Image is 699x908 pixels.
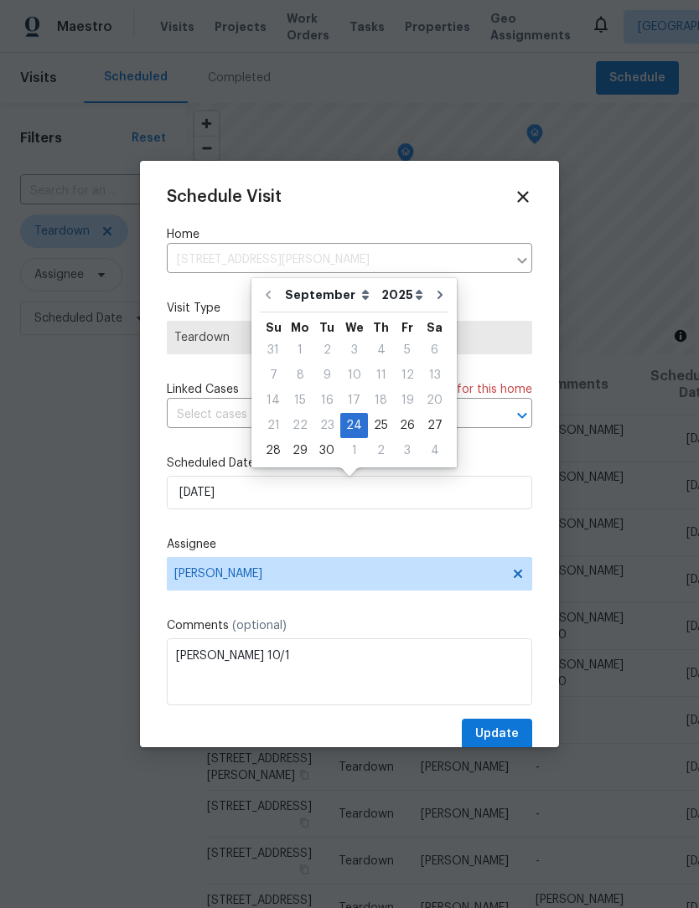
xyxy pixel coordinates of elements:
[394,413,421,438] div: Fri Sep 26 2025
[340,413,368,438] div: Wed Sep 24 2025
[313,414,340,437] div: 23
[368,364,394,387] div: 11
[368,338,394,362] div: 4
[167,402,485,428] input: Select cases
[313,413,340,438] div: Tue Sep 23 2025
[421,414,448,437] div: 27
[313,388,340,413] div: Tue Sep 16 2025
[462,719,532,750] button: Update
[340,338,368,362] div: 3
[368,363,394,388] div: Thu Sep 11 2025
[394,438,421,463] div: Fri Oct 03 2025
[368,438,394,463] div: Thu Oct 02 2025
[421,338,448,362] div: 6
[313,363,340,388] div: Tue Sep 09 2025
[421,388,448,413] div: Sat Sep 20 2025
[394,389,421,412] div: 19
[167,455,532,472] label: Scheduled Date
[340,389,368,412] div: 17
[260,363,287,388] div: Sun Sep 07 2025
[421,338,448,363] div: Sat Sep 06 2025
[313,389,340,412] div: 16
[340,439,368,462] div: 1
[260,438,287,463] div: Sun Sep 28 2025
[421,413,448,438] div: Sat Sep 27 2025
[291,322,309,333] abbr: Monday
[514,188,532,206] span: Close
[256,278,281,312] button: Go to previous month
[345,322,364,333] abbr: Wednesday
[260,413,287,438] div: Sun Sep 21 2025
[167,188,282,205] span: Schedule Visit
[287,338,313,363] div: Mon Sep 01 2025
[167,381,239,398] span: Linked Cases
[373,322,389,333] abbr: Thursday
[394,439,421,462] div: 3
[394,338,421,363] div: Fri Sep 05 2025
[167,638,532,705] textarea: [PERSON_NAME] 10/1
[368,439,394,462] div: 2
[260,338,287,362] div: 31
[260,439,287,462] div: 28
[174,567,503,580] span: [PERSON_NAME]
[368,413,394,438] div: Thu Sep 25 2025
[421,438,448,463] div: Sat Oct 04 2025
[287,364,313,387] div: 8
[260,414,287,437] div: 21
[287,338,313,362] div: 1
[287,413,313,438] div: Mon Sep 22 2025
[340,363,368,388] div: Wed Sep 10 2025
[421,364,448,387] div: 13
[313,438,340,463] div: Tue Sep 30 2025
[167,226,532,243] label: Home
[368,388,394,413] div: Thu Sep 18 2025
[394,364,421,387] div: 12
[167,536,532,553] label: Assignee
[475,724,519,745] span: Update
[313,364,340,387] div: 9
[287,363,313,388] div: Mon Sep 08 2025
[368,338,394,363] div: Thu Sep 04 2025
[340,414,368,437] div: 24
[319,322,334,333] abbr: Tuesday
[313,439,340,462] div: 30
[174,329,525,346] span: Teardown
[232,620,287,632] span: (optional)
[313,338,340,362] div: 2
[287,388,313,413] div: Mon Sep 15 2025
[340,338,368,363] div: Wed Sep 03 2025
[340,438,368,463] div: Wed Oct 01 2025
[287,438,313,463] div: Mon Sep 29 2025
[421,363,448,388] div: Sat Sep 13 2025
[167,476,532,509] input: M/D/YYYY
[287,414,313,437] div: 22
[287,389,313,412] div: 15
[167,247,507,273] input: Enter in an address
[394,414,421,437] div: 26
[368,414,394,437] div: 25
[260,389,287,412] div: 14
[260,338,287,363] div: Sun Aug 31 2025
[287,439,313,462] div: 29
[266,322,282,333] abbr: Sunday
[340,364,368,387] div: 10
[394,338,421,362] div: 5
[427,278,453,312] button: Go to next month
[281,282,377,307] select: Month
[260,388,287,413] div: Sun Sep 14 2025
[421,389,448,412] div: 20
[368,389,394,412] div: 18
[260,364,287,387] div: 7
[377,282,427,307] select: Year
[427,322,443,333] abbr: Saturday
[401,322,413,333] abbr: Friday
[394,388,421,413] div: Fri Sep 19 2025
[167,300,532,317] label: Visit Type
[510,404,534,427] button: Open
[167,617,532,634] label: Comments
[421,439,448,462] div: 4
[313,338,340,363] div: Tue Sep 02 2025
[394,363,421,388] div: Fri Sep 12 2025
[340,388,368,413] div: Wed Sep 17 2025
